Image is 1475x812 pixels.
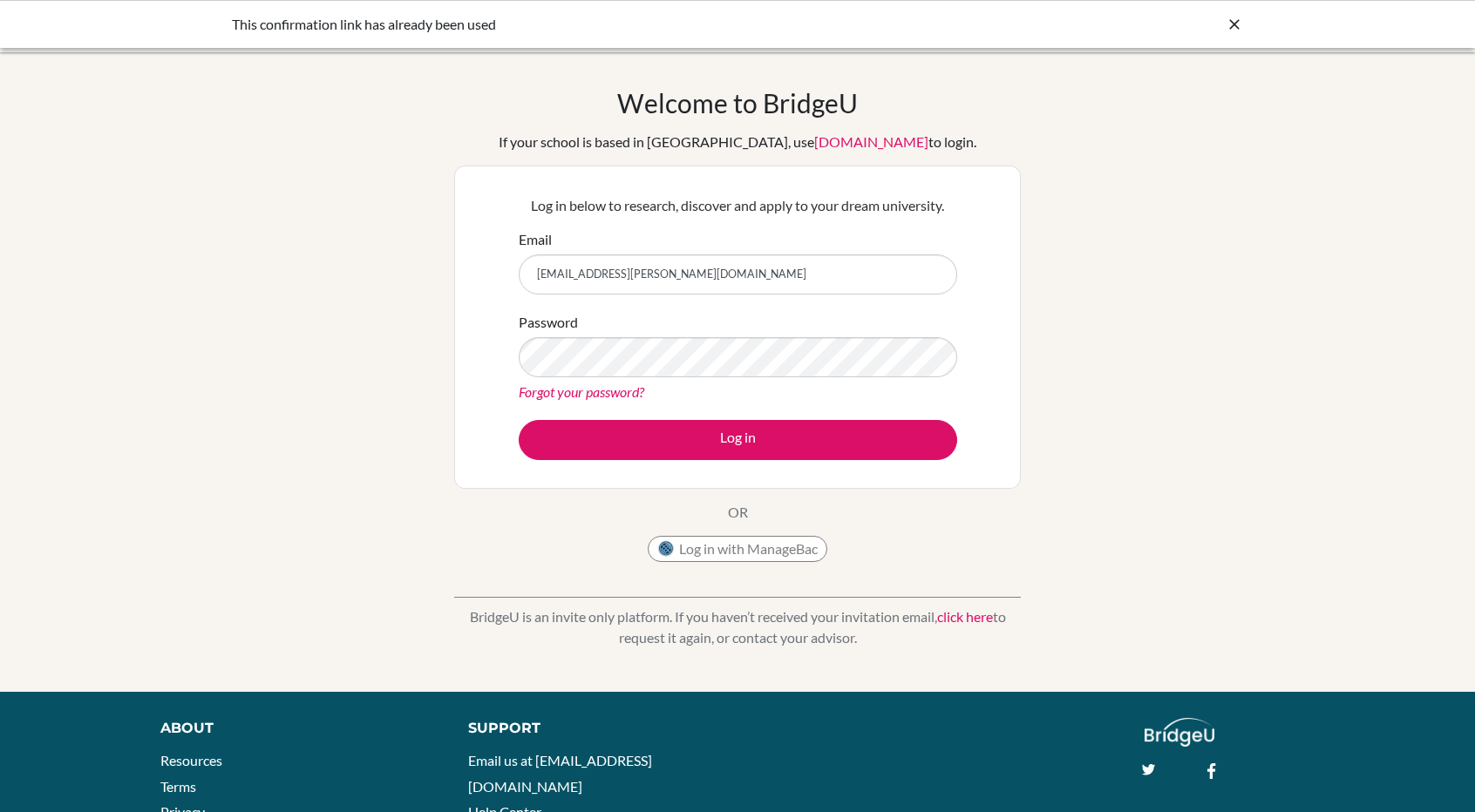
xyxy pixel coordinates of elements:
p: OR [728,502,748,523]
a: Terms [160,778,196,795]
a: Email us at [EMAIL_ADDRESS][DOMAIN_NAME] [468,752,652,795]
div: If your school is based in [GEOGRAPHIC_DATA], use to login. [499,132,976,152]
img: logo_white@2x-f4f0deed5e89b7ecb1c2cc34c3e3d731f90f0f143d5ea2071677605dd97b5244.png [1145,718,1215,747]
div: This confirmation link has already been used [232,14,982,35]
label: Password [519,312,578,333]
a: [DOMAIN_NAME] [814,133,928,150]
a: Resources [160,752,222,768]
div: Support [468,718,718,739]
h1: Welcome to BridgeU [617,87,858,118]
button: Log in [519,420,957,460]
a: Forgot your password? [519,383,644,400]
button: Log in with ManageBac [648,536,827,562]
div: About [160,718,430,739]
p: BridgeU is an invite only platform. If you haven’t received your invitation email, to request it ... [454,606,1021,648]
label: Email [519,229,552,250]
p: Log in below to research, discover and apply to your dream university. [519,195,957,216]
a: click here [937,608,993,625]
